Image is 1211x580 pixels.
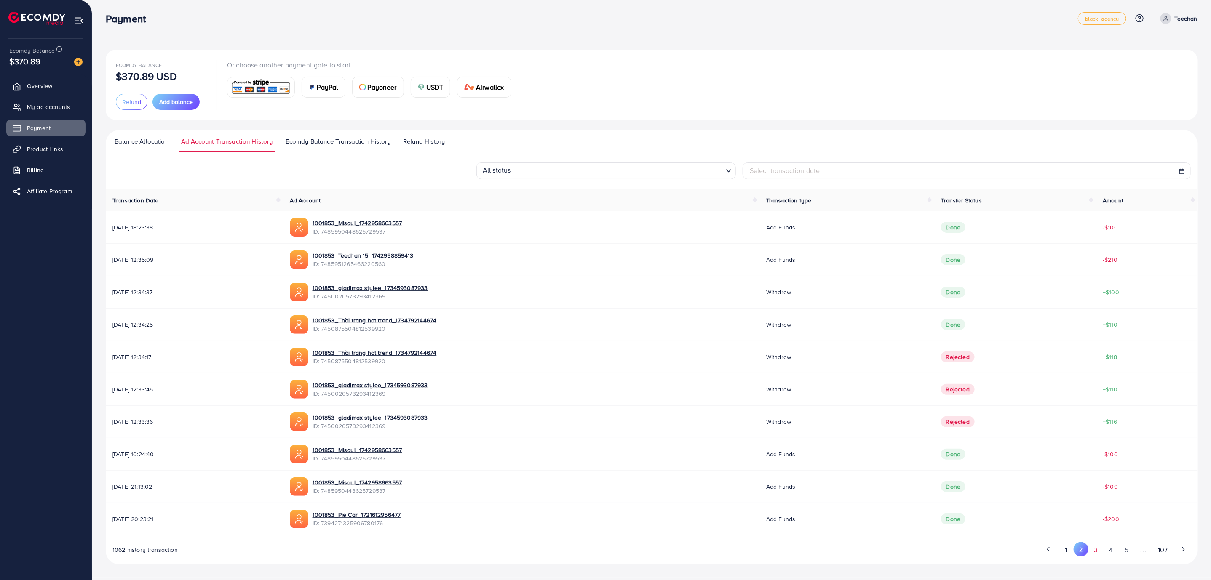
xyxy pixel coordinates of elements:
[27,187,72,195] span: Affiliate Program
[112,320,276,329] span: [DATE] 12:34:25
[290,412,308,431] img: ic-ads-acc.e4c84228.svg
[152,94,200,110] button: Add balance
[513,164,722,177] input: Search for option
[1104,542,1119,558] button: Go to page 4
[1078,12,1126,25] a: black_agency
[116,61,162,69] span: Ecomdy Balance
[766,353,791,361] span: Withdraw
[766,288,791,296] span: Withdraw
[27,82,52,90] span: Overview
[313,227,402,236] span: ID: 7485950448625729537
[941,513,966,524] span: Done
[290,380,308,399] img: ic-ads-acc.e4c84228.svg
[941,254,966,265] span: Done
[227,77,295,98] a: card
[27,103,70,111] span: My ad accounts
[106,13,152,25] h3: Payment
[426,82,444,92] span: USDT
[941,416,975,427] span: Rejected
[74,16,84,26] img: menu
[313,284,428,292] a: 1001853_gladimax stylee_1734593087933
[1103,418,1117,426] span: +$116
[766,450,795,458] span: Add funds
[112,515,276,523] span: [DATE] 20:23:21
[112,255,276,264] span: [DATE] 12:35:09
[313,478,402,487] a: 1001853_Misoul_1742958663557
[481,163,513,177] span: All status
[766,385,791,394] span: Withdraw
[122,98,141,106] span: Refund
[313,325,437,333] span: ID: 7450875504812539920
[418,84,425,90] img: card
[112,196,159,205] span: Transaction Date
[941,449,966,460] span: Done
[302,77,345,98] a: cardPayPal
[230,78,292,96] img: card
[1157,13,1198,24] a: Teechan
[941,287,966,298] span: Done
[8,12,65,25] img: logo
[941,481,966,492] span: Done
[159,98,193,106] span: Add balance
[1175,542,1205,574] iframe: Chat
[313,260,414,268] span: ID: 7485951265466220560
[112,482,276,491] span: [DATE] 21:13:02
[766,320,791,329] span: Withdraw
[766,196,812,205] span: Transaction type
[368,82,397,92] span: Payoneer
[941,384,975,395] span: Rejected
[290,218,308,237] img: ic-ads-acc.e4c84228.svg
[290,196,321,205] span: Ad Account
[766,223,795,231] span: Add funds
[6,98,86,115] a: My ad accounts
[352,77,404,98] a: cardPayoneer
[6,77,86,94] a: Overview
[1152,542,1174,558] button: Go to page 107
[313,519,401,527] span: ID: 7394271325906780176
[290,348,308,366] img: ic-ads-acc.e4c84228.svg
[112,545,178,554] span: 1062 history transaction
[313,454,402,463] span: ID: 7485950448625729537
[9,46,55,55] span: Ecomdy Balance
[313,446,402,454] a: 1001853_Misoul_1742958663557
[1103,385,1117,394] span: +$110
[309,84,315,90] img: card
[464,84,474,90] img: card
[112,450,276,458] span: [DATE] 10:24:40
[1119,542,1134,558] button: Go to page 5
[403,137,445,146] span: Refund History
[411,77,451,98] a: cardUSDT
[313,413,428,422] a: 1001853_gladimax stylee_1734593087933
[317,82,338,92] span: PayPal
[1175,13,1198,24] p: Teechan
[1042,542,1191,558] ul: Pagination
[27,166,44,174] span: Billing
[313,219,402,227] a: 1001853_Misoul_1742958663557
[1103,288,1119,296] span: +$100
[1103,515,1119,523] span: -$200
[941,319,966,330] span: Done
[1085,16,1119,21] span: black_agency
[313,389,428,398] span: ID: 7450020573293412369
[750,166,820,175] span: Select transaction date
[1042,542,1056,556] button: Go to previous page
[313,511,401,519] a: 1001853_Pie Car_1721612956477
[1103,353,1117,361] span: +$118
[1088,542,1104,558] button: Go to page 3
[290,445,308,463] img: ic-ads-acc.e4c84228.svg
[116,94,147,110] button: Refund
[476,82,504,92] span: Airwallex
[1103,196,1123,205] span: Amount
[112,288,276,296] span: [DATE] 12:34:37
[941,222,966,233] span: Done
[313,316,437,325] a: 1001853_Thời trang hot trend_1734792144674
[766,418,791,426] span: Withdraw
[476,162,736,179] div: Search for option
[115,137,168,146] span: Balance Allocation
[1059,542,1074,558] button: Go to page 1
[227,60,518,70] p: Or choose another payment gate to start
[6,183,86,200] a: Affiliate Program
[1103,450,1118,458] span: -$100
[181,137,273,146] span: Ad Account Transaction History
